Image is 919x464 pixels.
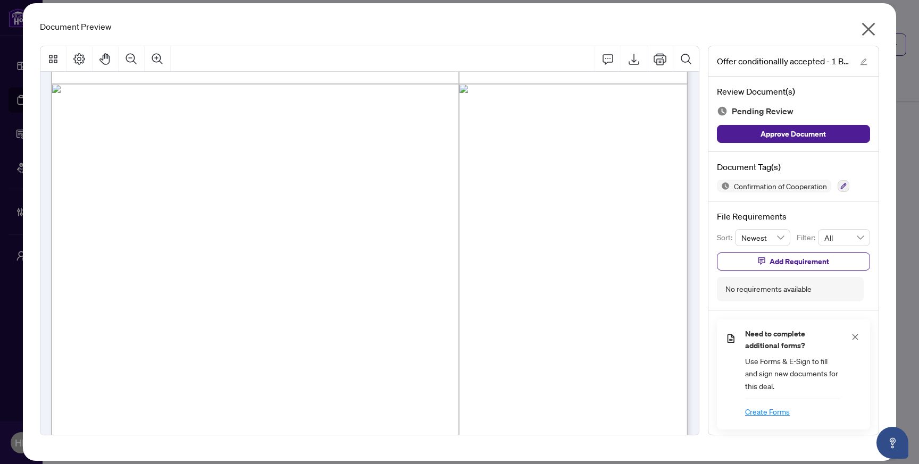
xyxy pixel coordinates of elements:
[860,21,877,38] span: close
[851,333,859,341] span: close
[717,106,728,116] img: Document Status
[761,125,826,142] span: Approve Document
[745,406,840,417] h5: Create Forms
[745,328,840,351] h5: Need to complete additional forms?
[40,20,879,33] div: Document Preview
[824,230,864,246] span: All
[732,104,793,119] span: Pending Review
[860,58,867,65] span: edit
[717,210,870,223] h4: File Requirements
[717,161,870,173] h4: Document Tag(s)
[745,355,840,392] span: Use Forms & E-Sign to fill and sign new documents for this deal.
[717,180,730,192] img: Status Icon
[745,406,840,421] a: Create Forms
[876,427,908,459] button: Open asap
[717,125,870,143] button: Approve Document
[770,253,829,270] span: Add Requirement
[717,252,870,271] button: Add Requirement
[717,232,736,243] p: Sort:
[797,232,818,243] p: Filter:
[717,55,850,68] span: Offer conditionallly accepted - 1 Brimforest.pdf
[717,85,870,98] h4: Review Document(s)
[741,230,784,246] span: Newest
[725,283,812,295] div: No requirements available
[730,182,831,190] span: Confirmation of Cooperation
